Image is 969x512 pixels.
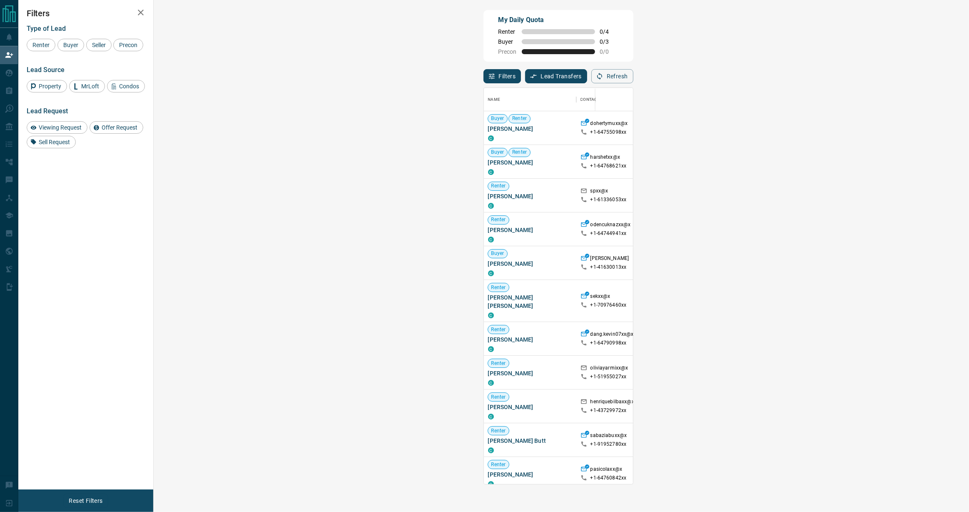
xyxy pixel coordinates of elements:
div: Seller [86,39,112,51]
div: Name [488,88,501,111]
span: 0 / 3 [600,38,618,45]
span: [PERSON_NAME] Butt [488,437,572,445]
div: Contact [580,88,600,111]
span: Type of Lead [27,25,66,32]
span: Lead Source [27,66,65,74]
p: henriquebilbaxx@x [590,398,634,407]
span: [PERSON_NAME] [488,470,572,479]
span: Seller [89,42,109,48]
div: condos.ca [488,447,494,453]
p: harshetxx@x [590,154,620,162]
div: Renter [27,39,55,51]
p: +1- 64755098xx [590,129,627,136]
span: Buyer [488,149,508,156]
span: [PERSON_NAME] [488,369,572,377]
span: Renter [509,149,530,156]
div: condos.ca [488,237,494,242]
p: +1- 41630013xx [590,264,627,271]
p: +1- 64768621xx [590,162,627,170]
h2: Filters [27,8,145,18]
span: [PERSON_NAME] [488,226,572,234]
div: Sell Request [27,136,76,148]
span: Renter [488,182,509,190]
p: dang.kevin07xx@x [590,331,634,340]
span: [PERSON_NAME] [488,403,572,411]
span: [PERSON_NAME] [488,260,572,268]
div: Condos [107,80,145,92]
span: Renter [488,326,509,333]
p: +1- 61336053xx [590,196,627,203]
div: MrLoft [69,80,105,92]
span: Renter [509,115,530,122]
span: Buyer [60,42,81,48]
button: Refresh [591,69,633,83]
div: condos.ca [488,270,494,276]
div: Property [27,80,67,92]
p: dohertymuxx@x [590,120,628,129]
span: [PERSON_NAME] [488,158,572,167]
span: Renter [488,360,509,367]
div: condos.ca [488,346,494,352]
span: Renter [488,216,509,223]
button: Lead Transfers [525,69,587,83]
span: Renter [488,427,509,435]
p: pasicolaxx@x [590,466,623,475]
p: +1- 91952780xx [590,441,627,448]
span: MrLoft [78,83,102,90]
div: condos.ca [488,135,494,141]
span: Viewing Request [36,124,85,131]
p: My Daily Quota [498,15,618,25]
div: Precon [113,39,143,51]
span: Sell Request [36,139,73,145]
span: Renter [488,284,509,291]
span: 0 / 4 [600,28,618,35]
p: oliviayarmixx@x [590,365,628,373]
span: Renter [488,394,509,401]
button: Filters [483,69,521,83]
div: Offer Request [90,121,143,134]
span: Buyer [498,38,517,45]
span: [PERSON_NAME] [488,192,572,200]
span: Precon [498,48,517,55]
p: +1- 70976460xx [590,302,627,309]
p: odencuknazxx@x [590,221,631,230]
p: +1- 64760842xx [590,475,627,482]
div: condos.ca [488,481,494,487]
p: +1- 43729972xx [590,407,627,414]
span: Renter [498,28,517,35]
span: [PERSON_NAME] [488,335,572,344]
p: +1- 64790998xx [590,340,627,347]
div: Name [484,88,576,111]
span: Precon [116,42,140,48]
span: [PERSON_NAME] [PERSON_NAME] [488,293,572,310]
p: sabaziabuxx@x [590,432,627,441]
div: condos.ca [488,203,494,209]
p: +1- 64744941xx [590,230,627,237]
span: Buyer [488,250,508,257]
span: Offer Request [99,124,140,131]
button: Reset Filters [63,494,108,508]
div: Viewing Request [27,121,87,134]
div: condos.ca [488,169,494,175]
div: condos.ca [488,414,494,420]
span: Condos [116,83,142,90]
span: Buyer [488,115,508,122]
span: 0 / 0 [600,48,618,55]
span: [PERSON_NAME] [488,125,572,133]
p: [PERSON_NAME] [590,255,629,264]
div: Buyer [57,39,84,51]
p: spxx@x [590,187,608,196]
p: sekxx@x [590,293,610,302]
div: condos.ca [488,312,494,318]
span: Renter [30,42,52,48]
span: Property [36,83,64,90]
div: condos.ca [488,380,494,386]
span: Lead Request [27,107,68,115]
span: Renter [488,461,509,468]
p: +1- 51955027xx [590,373,627,380]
